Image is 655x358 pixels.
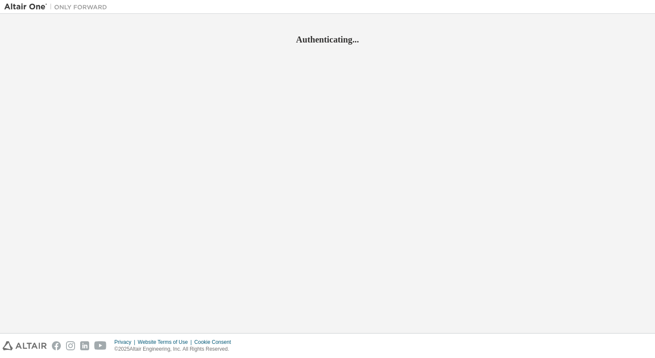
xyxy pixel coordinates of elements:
[194,339,236,346] div: Cookie Consent
[66,341,75,350] img: instagram.svg
[114,339,138,346] div: Privacy
[138,339,194,346] div: Website Terms of Use
[3,341,47,350] img: altair_logo.svg
[114,346,236,353] p: © 2025 Altair Engineering, Inc. All Rights Reserved.
[80,341,89,350] img: linkedin.svg
[4,34,651,45] h2: Authenticating...
[52,341,61,350] img: facebook.svg
[4,3,111,11] img: Altair One
[94,341,107,350] img: youtube.svg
